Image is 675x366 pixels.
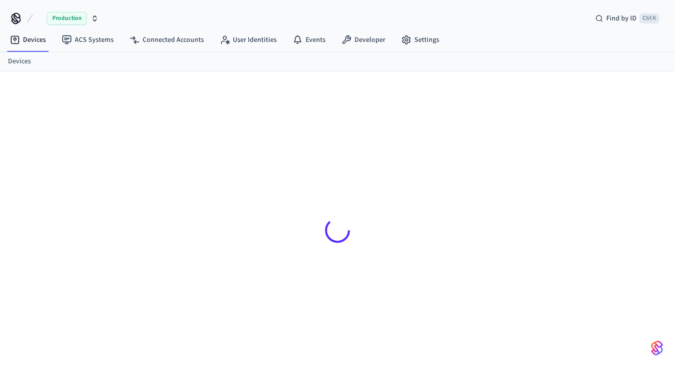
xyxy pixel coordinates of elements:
[47,12,87,25] span: Production
[285,31,334,49] a: Events
[54,31,122,49] a: ACS Systems
[393,31,447,49] a: Settings
[651,340,663,356] img: SeamLogoGradient.69752ec5.svg
[122,31,212,49] a: Connected Accounts
[334,31,393,49] a: Developer
[212,31,285,49] a: User Identities
[587,9,667,27] div: Find by IDCtrl K
[2,31,54,49] a: Devices
[606,13,637,23] span: Find by ID
[640,13,659,23] span: Ctrl K
[8,56,31,67] a: Devices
